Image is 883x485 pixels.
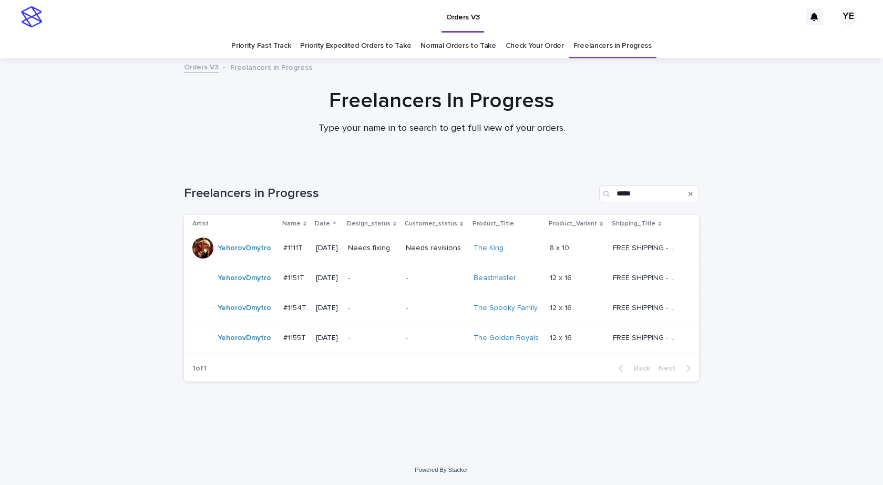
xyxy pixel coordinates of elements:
[184,293,699,323] tr: YehorovDmytro #1154T#1154T [DATE]--The Spooky Family 12 x 1612 x 16 FREE SHIPPING - preview in 1-...
[840,8,857,25] div: YE
[550,242,571,253] p: 8 x 10
[283,272,306,283] p: #1151T
[613,302,681,313] p: FREE SHIPPING - preview in 1-2 business days, after your approval delivery will take 5-10 b.d.
[474,274,516,283] a: Beastmaster
[184,233,699,263] tr: YehorovDmytro #1111T#1111T [DATE]Needs fixingNeeds revisionsThe King 8 x 108 x 10 FREE SHIPPING -...
[21,6,42,27] img: stacker-logo-s-only.png
[405,218,457,230] p: Customer_status
[348,334,398,343] p: -
[406,244,465,253] p: Needs revisions
[474,334,539,343] a: The Golden Royals
[550,302,574,313] p: 12 x 16
[406,304,465,313] p: -
[473,218,514,230] p: Product_Title
[231,34,291,58] a: Priority Fast Track
[406,334,465,343] p: -
[218,244,271,253] a: YehorovDmytro
[184,186,595,201] h1: Freelancers in Progress
[573,34,652,58] a: Freelancers in Progress
[348,304,398,313] p: -
[506,34,564,58] a: Check Your Order
[406,274,465,283] p: -
[184,60,219,73] a: Orders V3
[218,334,271,343] a: YehorovDmytro
[550,272,574,283] p: 12 x 16
[218,274,271,283] a: YehorovDmytro
[628,365,650,372] span: Back
[599,185,699,202] input: Search
[348,244,398,253] p: Needs fixing
[283,302,309,313] p: #1154T
[231,123,652,135] p: Type your name in to search to get full view of your orders.
[283,332,308,343] p: #1155T
[613,332,681,343] p: FREE SHIPPING - preview in 1-2 business days, after your approval delivery will take 5-10 b.d.
[474,304,538,313] a: The Spooky Family
[474,244,504,253] a: The King
[316,274,339,283] p: [DATE]
[316,334,339,343] p: [DATE]
[300,34,411,58] a: Priority Expedited Orders to Take
[218,304,271,313] a: YehorovDmytro
[283,242,305,253] p: #1111T
[415,467,468,473] a: Powered By Stacker
[282,218,301,230] p: Name
[184,323,699,353] tr: YehorovDmytro #1155T#1155T [DATE]--The Golden Royals 12 x 1612 x 16 FREE SHIPPING - preview in 1-...
[613,242,681,253] p: FREE SHIPPING - preview in 1-2 business days, after your approval delivery will take 5-10 b.d.
[184,356,215,381] p: 1 of 1
[613,272,681,283] p: FREE SHIPPING - preview in 1-2 business days, after your approval delivery will take 5-10 b.d.
[610,364,654,373] button: Back
[192,218,209,230] p: Artist
[420,34,496,58] a: Normal Orders to Take
[184,263,699,293] tr: YehorovDmytro #1151T#1151T [DATE]--Beastmaster 12 x 1612 x 16 FREE SHIPPING - preview in 1-2 busi...
[230,61,312,73] p: Freelancers in Progress
[347,218,391,230] p: Design_status
[184,88,699,113] h1: Freelancers In Progress
[549,218,597,230] p: Product_Variant
[316,244,339,253] p: [DATE]
[654,364,699,373] button: Next
[612,218,655,230] p: Shipping_Title
[659,365,682,372] span: Next
[316,304,339,313] p: [DATE]
[550,332,574,343] p: 12 x 16
[348,274,398,283] p: -
[315,218,330,230] p: Date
